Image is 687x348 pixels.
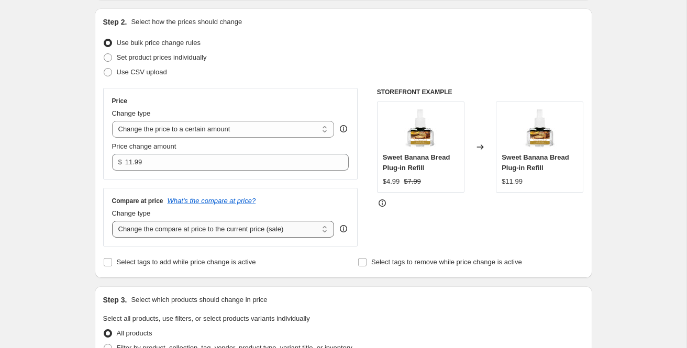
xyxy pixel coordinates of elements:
[118,158,122,166] span: $
[117,68,167,76] span: Use CSV upload
[502,153,569,172] span: Sweet Banana Bread Plug-in Refill
[383,176,400,187] div: $4.99
[112,197,163,205] h3: Compare at price
[103,315,310,322] span: Select all products, use filters, or select products variants individually
[519,107,561,149] img: Sweet-Banana-Bread-Plug-in-Refill_088490b6_80x.jpg
[168,197,256,205] button: What's the compare at price?
[103,17,127,27] h2: Step 2.
[112,109,151,117] span: Change type
[338,223,349,234] div: help
[103,295,127,305] h2: Step 3.
[117,258,256,266] span: Select tags to add while price change is active
[112,209,151,217] span: Change type
[117,53,207,61] span: Set product prices individually
[377,88,584,96] h6: STOREFRONT EXAMPLE
[112,97,127,105] h3: Price
[117,329,152,337] span: All products
[404,176,421,187] strike: $7.99
[125,154,333,171] input: 80.00
[338,124,349,134] div: help
[502,176,523,187] div: $11.99
[117,39,201,47] span: Use bulk price change rules
[371,258,522,266] span: Select tags to remove while price change is active
[400,107,441,149] img: Sweet-Banana-Bread-Plug-in-Refill_088490b6_80x.jpg
[131,295,267,305] p: Select which products should change in price
[112,142,176,150] span: Price change amount
[131,17,242,27] p: Select how the prices should change
[383,153,450,172] span: Sweet Banana Bread Plug-in Refill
